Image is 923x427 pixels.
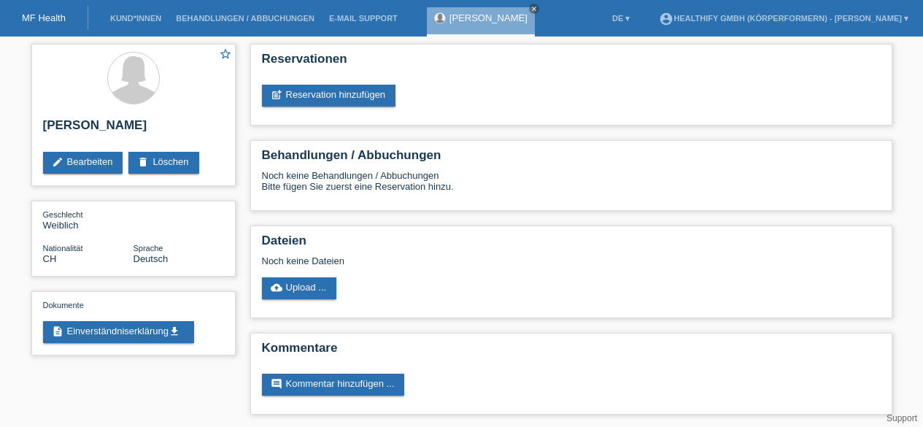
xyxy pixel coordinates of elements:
[103,14,169,23] a: Kund*innen
[134,253,169,264] span: Deutsch
[169,14,322,23] a: Behandlungen / Abbuchungen
[43,210,83,219] span: Geschlecht
[262,52,881,74] h2: Reservationen
[43,321,194,343] a: descriptionEinverständniserklärungget_app
[43,152,123,174] a: editBearbeiten
[169,326,180,337] i: get_app
[262,277,337,299] a: cloud_uploadUpload ...
[134,244,163,253] span: Sprache
[219,47,232,63] a: star_border
[322,14,405,23] a: E-Mail Support
[659,12,673,26] i: account_circle
[262,170,881,203] div: Noch keine Behandlungen / Abbuchungen Bitte fügen Sie zuerst eine Reservation hinzu.
[271,89,282,101] i: post_add
[529,4,539,14] a: close
[262,374,405,396] a: commentKommentar hinzufügen ...
[262,341,881,363] h2: Kommentare
[262,148,881,170] h2: Behandlungen / Abbuchungen
[52,326,63,337] i: description
[43,209,134,231] div: Weiblich
[137,156,149,168] i: delete
[22,12,66,23] a: MF Health
[43,118,224,140] h2: [PERSON_NAME]
[43,244,83,253] span: Nationalität
[262,255,708,266] div: Noch keine Dateien
[530,5,538,12] i: close
[449,12,528,23] a: [PERSON_NAME]
[128,152,198,174] a: deleteLöschen
[43,253,57,264] span: Schweiz
[887,413,917,423] a: Support
[43,301,84,309] span: Dokumente
[271,282,282,293] i: cloud_upload
[262,234,881,255] h2: Dateien
[605,14,637,23] a: DE ▾
[652,14,916,23] a: account_circleHealthify GmbH (Körperformern) - [PERSON_NAME] ▾
[219,47,232,61] i: star_border
[52,156,63,168] i: edit
[271,378,282,390] i: comment
[262,85,396,107] a: post_addReservation hinzufügen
